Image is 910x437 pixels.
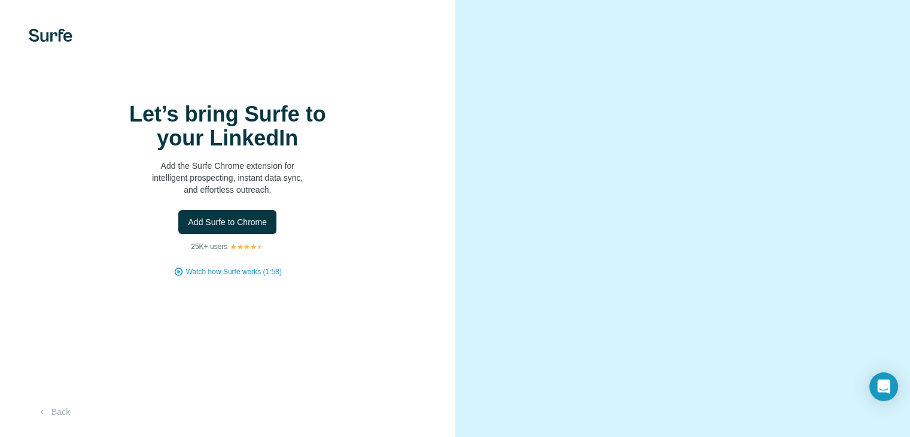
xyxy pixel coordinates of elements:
[178,210,276,234] button: Add Surfe to Chrome
[108,160,347,196] p: Add the Surfe Chrome extension for intelligent prospecting, instant data sync, and effortless out...
[869,372,898,401] div: Open Intercom Messenger
[29,29,72,42] img: Surfe's logo
[230,243,264,250] img: Rating Stars
[108,102,347,150] h1: Let’s bring Surfe to your LinkedIn
[29,401,78,423] button: Back
[188,216,267,228] span: Add Surfe to Chrome
[191,241,227,252] p: 25K+ users
[186,266,282,277] button: Watch how Surfe works (1:58)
